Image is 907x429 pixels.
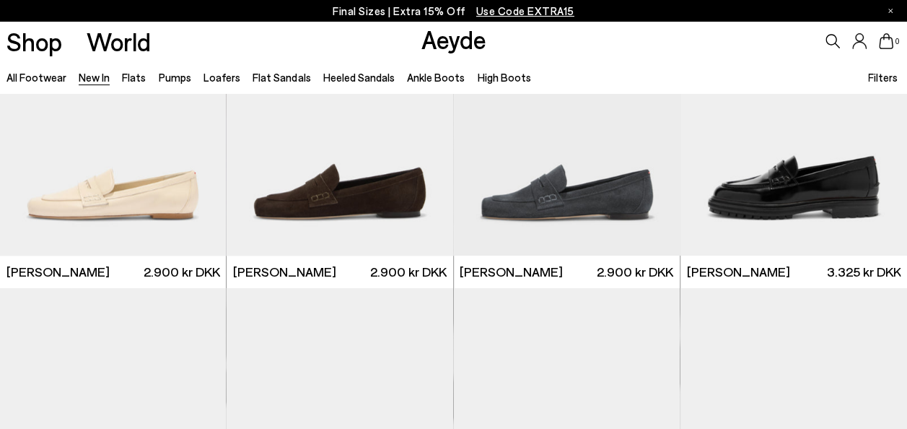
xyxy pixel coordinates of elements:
span: [PERSON_NAME] [6,263,110,281]
a: Shop [6,29,62,54]
a: Heeled Sandals [323,71,395,84]
a: [PERSON_NAME] 3.325 kr DKK [680,256,907,288]
a: World [87,29,151,54]
a: High Boots [477,71,530,84]
a: Loafers [203,71,240,84]
a: All Footwear [6,71,66,84]
a: 0 [879,33,893,49]
span: [PERSON_NAME] [460,263,563,281]
span: 2.900 kr DKK [597,263,673,281]
span: [PERSON_NAME] [233,263,336,281]
a: New In [79,71,110,84]
span: Navigate to /collections/ss25-final-sizes [476,4,574,17]
span: 2.900 kr DKK [370,263,447,281]
span: 2.900 kr DKK [144,263,220,281]
a: Flat Sandals [253,71,310,84]
a: Ankle Boots [407,71,465,84]
span: 0 [893,38,901,45]
a: [PERSON_NAME] 2.900 kr DKK [454,256,680,288]
p: Final Sizes | Extra 15% Off [333,2,574,20]
a: Flats [122,71,146,84]
a: Pumps [159,71,191,84]
a: [PERSON_NAME] 2.900 kr DKK [227,256,452,288]
span: 3.325 kr DKK [826,263,901,281]
span: Filters [868,71,898,84]
a: Aeyde [421,24,486,54]
span: [PERSON_NAME] [686,263,789,281]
